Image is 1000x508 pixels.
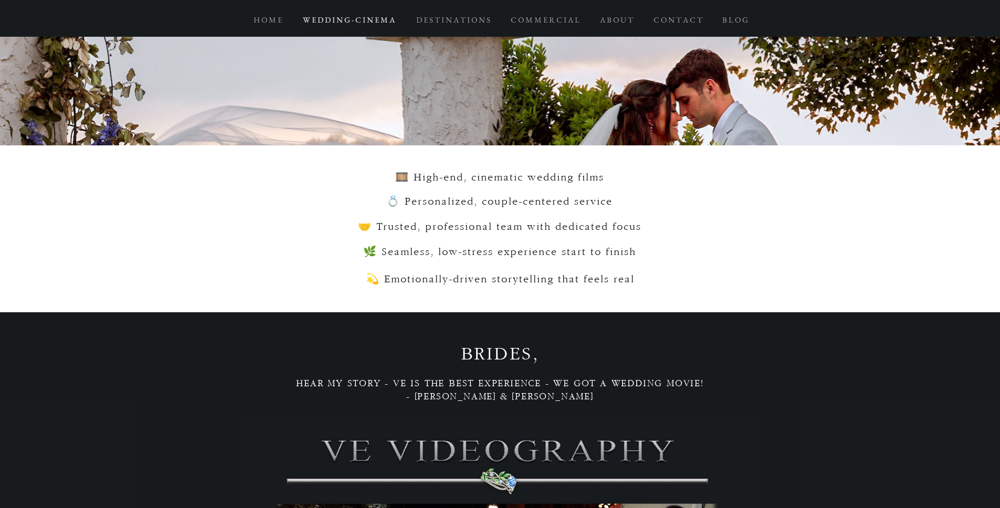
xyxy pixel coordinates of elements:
[879,463,1000,508] iframe: Wix Chat
[292,10,405,29] a: W E D D I N G - C I N E M A
[243,10,758,29] nav: Site
[644,10,712,29] a: C O N T A C T
[406,392,594,401] span: - [PERSON_NAME] & [PERSON_NAME]
[248,10,287,29] p: H O M E
[501,10,590,29] a: C O M M E R C I A L
[386,196,613,207] span: 💍 Personalized, couple-centered service
[366,274,635,285] span: 💫 Emotionally-driven storytelling that feels real
[243,10,292,29] a: H O M E
[395,172,604,183] span: 🎞️ High-end, cinematic wedding films
[405,10,501,29] a: D E S T I N A T I O N S
[717,10,753,29] p: B L O G
[648,10,708,29] p: C O N T A C T
[296,379,704,388] span: HEAR MY STORY - VE IS THE BEST EXPERIENCE - WE GOT A WEDDING MOVIE!
[363,247,636,258] span: 🌿 Seamless, low-stress experience start to finish
[595,10,638,29] p: A B O U T
[298,10,400,29] p: W E D D I N G - C I N E M A
[461,345,540,364] span: BRIDES,
[506,10,585,29] p: C O M M E R C I A L
[358,221,641,232] span: 🤝 Trusted, professional team with dedicated focus
[712,10,758,29] a: B L O G
[411,10,496,29] p: D E S T I N A T I O N S
[590,10,644,29] a: A B O U T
